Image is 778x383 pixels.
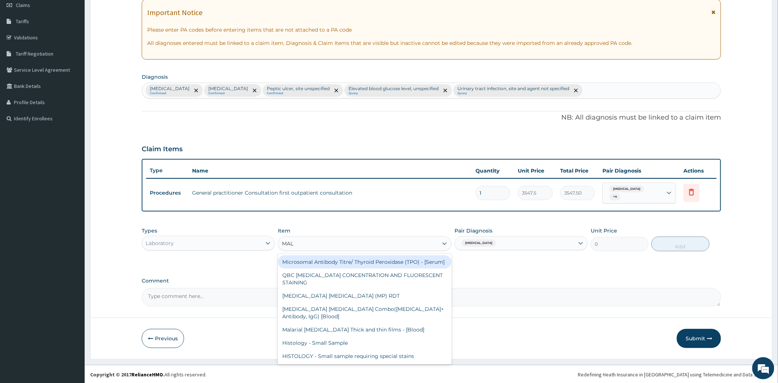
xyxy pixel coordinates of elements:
td: General practitioner Consultation first outpatient consultation [188,185,472,200]
div: Microsomal Antibody Titre/ Thyroid Peroxidase (TPO) - [Serum] [278,255,452,269]
button: Submit [677,329,721,348]
h1: Important Notice [147,8,202,17]
p: Please enter PA codes before entering items that are not attached to a PA code [147,26,715,33]
span: Tariffs [16,18,29,25]
th: Total Price [556,163,599,178]
label: Diagnosis [142,73,168,81]
small: Query [349,92,439,95]
div: Minimize live chat window [121,4,138,21]
small: Confirmed [208,92,248,95]
p: [MEDICAL_DATA] [208,86,248,92]
td: Procedures [146,186,188,200]
label: Unit Price [591,227,617,234]
p: Peptic ulcer, site unspecified [267,86,330,92]
div: Chat with us now [38,41,124,51]
span: [MEDICAL_DATA] [462,240,496,247]
span: Claims [16,2,30,8]
div: Histology - Small Sample [278,336,452,350]
p: [MEDICAL_DATA] [150,86,190,92]
label: Types [142,228,157,234]
label: Item [278,227,290,234]
span: Tariff Negotiation [16,50,53,57]
th: Unit Price [514,163,556,178]
th: Actions [680,163,717,178]
p: All diagnoses entered must be linked to a claim item. Diagnosis & Claim Items that are visible bu... [147,39,715,47]
span: remove selection option [251,87,258,94]
p: Elevated blood glucose level, unspecified [349,86,439,92]
span: remove selection option [442,87,449,94]
small: Confirmed [267,92,330,95]
span: remove selection option [333,87,340,94]
p: NB: All diagnosis must be linked to a claim item [142,113,721,123]
small: Confirmed [150,92,190,95]
img: d_794563401_company_1708531726252_794563401 [14,37,30,55]
span: [MEDICAL_DATA] [609,185,644,193]
a: RelianceHMO [131,371,163,378]
div: Malarial [MEDICAL_DATA] Thick and thin films - [Blood] [278,323,452,336]
p: Urinary tract infection, site and agent not specified [457,86,569,92]
textarea: Type your message and hit 'Enter' [4,201,140,227]
button: Previous [142,329,184,348]
th: Type [146,164,188,177]
div: HISTOLOGY - Small sample requiring special stains [278,350,452,363]
th: Quantity [472,163,514,178]
label: Pair Diagnosis [455,227,492,234]
div: QBC [MEDICAL_DATA] CONCENTRATION AND FLUORESCENT STAINING [278,269,452,289]
span: remove selection option [193,87,199,94]
label: Comment [142,278,721,284]
div: Redefining Heath Insurance in [GEOGRAPHIC_DATA] using Telemedicine and Data Science! [578,371,772,378]
span: + 4 [609,193,620,201]
small: Query [457,92,569,95]
span: We're online! [43,93,102,167]
button: Add [651,237,709,251]
div: [MEDICAL_DATA] [MEDICAL_DATA] (MP) RDT [278,289,452,302]
h3: Claim Items [142,145,183,153]
div: [MEDICAL_DATA] [MEDICAL_DATA] Combo([MEDICAL_DATA]+ Antibody, IgG) [Blood] [278,302,452,323]
strong: Copyright © 2017 . [90,371,165,378]
th: Pair Diagnosis [599,163,680,178]
div: Laboratory [146,240,174,247]
span: remove selection option [573,87,579,94]
th: Name [188,163,472,178]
